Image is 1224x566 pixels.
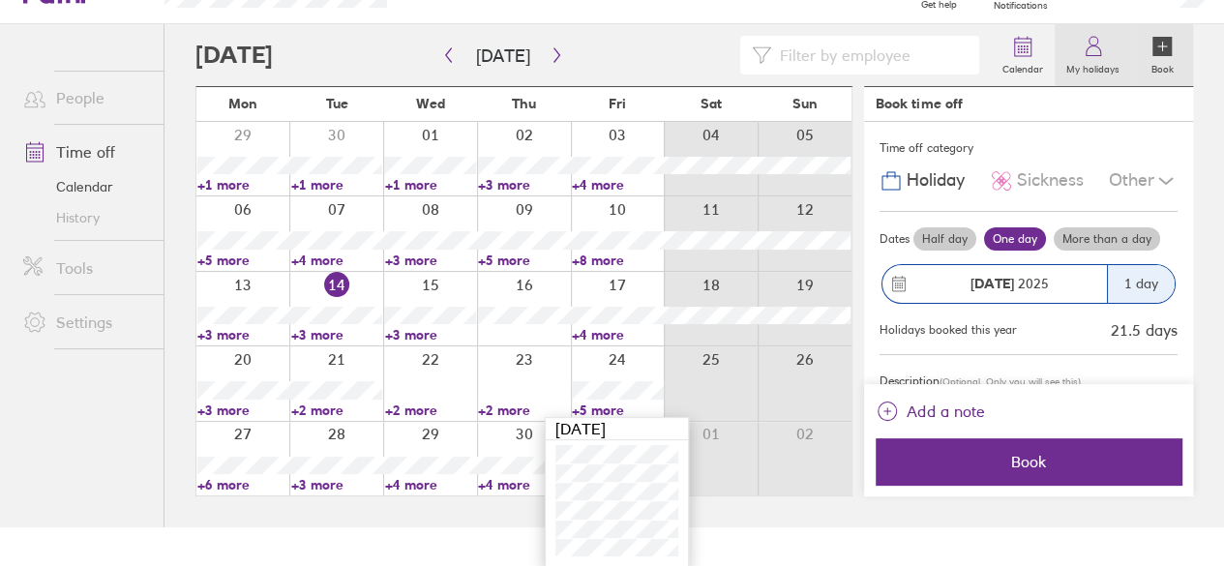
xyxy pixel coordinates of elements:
[478,476,570,493] a: +4 more
[384,252,476,269] a: +3 more
[907,396,984,427] span: Add a note
[880,232,910,246] span: Dates
[197,476,289,493] a: +6 more
[572,326,664,343] a: +4 more
[291,476,383,493] a: +3 more
[384,476,476,493] a: +4 more
[546,418,688,440] div: [DATE]
[197,326,289,343] a: +3 more
[8,303,164,342] a: Settings
[880,134,1178,163] div: Time off category
[197,176,289,194] a: +1 more
[876,396,984,427] button: Add a note
[991,24,1055,86] a: Calendar
[8,133,164,171] a: Time off
[880,373,940,388] span: Description
[197,402,289,419] a: +3 more
[991,58,1055,75] label: Calendar
[1107,265,1175,303] div: 1 day
[1111,321,1178,339] div: 21.5 days
[609,96,626,111] span: Fri
[1054,227,1160,251] label: More than a day
[913,227,976,251] label: Half day
[291,326,383,343] a: +3 more
[384,402,476,419] a: +2 more
[572,252,664,269] a: +8 more
[880,254,1178,313] button: [DATE] 20251 day
[228,96,257,111] span: Mon
[8,202,164,233] a: History
[384,176,476,194] a: +1 more
[197,252,289,269] a: +5 more
[1109,163,1178,199] div: Other
[384,326,476,343] a: +3 more
[478,252,570,269] a: +5 more
[1055,58,1131,75] label: My holidays
[876,438,1181,485] button: Book
[889,453,1168,470] span: Book
[461,40,546,72] button: [DATE]
[291,176,383,194] a: +1 more
[478,176,570,194] a: +3 more
[8,249,164,287] a: Tools
[478,402,570,419] a: +2 more
[876,96,962,111] div: Book time off
[970,275,1014,292] strong: [DATE]
[572,402,664,419] a: +5 more
[291,252,383,269] a: +4 more
[1055,24,1131,86] a: My holidays
[940,375,1081,388] span: (Optional. Only you will see this)
[8,78,164,117] a: People
[880,323,1017,337] div: Holidays booked this year
[291,402,383,419] a: +2 more
[970,276,1049,291] span: 2025
[701,96,722,111] span: Sat
[512,96,536,111] span: Thu
[907,170,965,191] span: Holiday
[572,176,664,194] a: +4 more
[1131,24,1193,86] a: Book
[984,227,1046,251] label: One day
[8,171,164,202] a: Calendar
[416,96,445,111] span: Wed
[792,96,818,111] span: Sun
[1017,170,1084,191] span: Sickness
[771,37,968,74] input: Filter by employee
[1140,58,1185,75] label: Book
[326,96,348,111] span: Tue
